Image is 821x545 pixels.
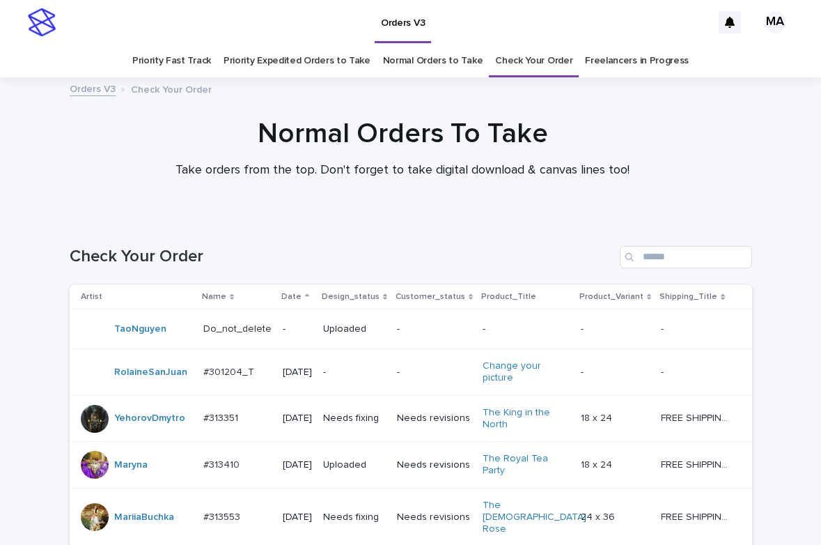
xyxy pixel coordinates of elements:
[203,509,243,523] p: #313553
[581,410,615,424] p: 18 x 24
[581,456,615,471] p: 18 x 24
[70,247,614,267] h1: Check Your Order
[283,413,312,424] p: [DATE]
[323,367,386,378] p: -
[397,459,471,471] p: Needs revisions
[283,459,312,471] p: [DATE]
[661,321,666,335] p: -
[495,45,572,77] a: Check Your Order
[483,407,570,431] a: The King in the North
[620,246,752,268] input: Search
[224,45,370,77] a: Priority Expedited Orders to Take
[70,395,752,442] tr: YehorovDmytro #313351#313351 [DATE]Needs fixingNeeds revisionsThe King in the North 18 x 2418 x 2...
[28,8,56,36] img: stacker-logo-s-only.png
[81,289,102,305] p: Artist
[114,367,187,378] a: RolaineSanJuan
[581,321,586,335] p: -
[124,163,681,178] p: Take orders from the top. Don't forget to take digital download & canvas lines too!
[70,80,116,96] a: Orders V3
[70,309,752,349] tr: TaoNguyen Do_not_deleteDo_not_delete -Uploaded---- --
[579,289,643,305] p: Product_Variant
[661,364,666,378] p: -
[383,45,483,77] a: Normal Orders to Take
[581,509,618,523] p: 24 x 36
[585,45,689,77] a: Freelancers in Progress
[131,81,212,96] p: Check Your Order
[396,289,465,305] p: Customer_status
[114,413,185,424] a: YehorovDmytro
[281,289,302,305] p: Date
[661,456,732,471] p: FREE SHIPPING - preview in 1-2 business days, after your approval delivery will take 5-10 b.d.
[483,453,570,477] a: The Royal Tea Party
[764,11,786,33] div: MA
[202,289,226,305] p: Name
[203,410,241,424] p: #313351
[132,45,211,77] a: Priority Fast Track
[283,512,312,523] p: [DATE]
[581,364,586,378] p: -
[203,456,242,471] p: #313410
[61,117,744,151] h1: Normal Orders To Take
[323,413,386,424] p: Needs fixing
[397,512,471,523] p: Needs revisions
[323,512,386,523] p: Needs fixing
[114,459,148,471] a: Maryna
[203,364,257,378] p: #301204_T
[283,323,312,335] p: -
[397,413,471,424] p: Needs revisions
[661,509,732,523] p: FREE SHIPPING - preview in 1-2 business days, after your approval delivery will take 5-10 b.d.
[397,367,471,378] p: -
[483,323,570,335] p: -
[397,323,471,335] p: -
[203,321,274,335] p: Do_not_delete
[70,442,752,489] tr: Maryna #313410#313410 [DATE]UploadedNeeds revisionsThe Royal Tea Party 18 x 2418 x 24 FREE SHIPPI...
[114,512,174,523] a: MariiaBuchka
[114,323,166,335] a: TaoNguyen
[323,459,386,471] p: Uploaded
[322,289,380,305] p: Design_status
[70,349,752,396] tr: RolaineSanJuan #301204_T#301204_T [DATE]--Change your picture -- --
[323,323,386,335] p: Uploaded
[483,360,570,384] a: Change your picture
[483,500,586,535] a: The [DEMOGRAPHIC_DATA] Rose
[661,410,732,424] p: FREE SHIPPING - preview in 1-2 business days, after your approval delivery will take 5-10 b.d.
[481,289,536,305] p: Product_Title
[283,367,312,378] p: [DATE]
[659,289,717,305] p: Shipping_Title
